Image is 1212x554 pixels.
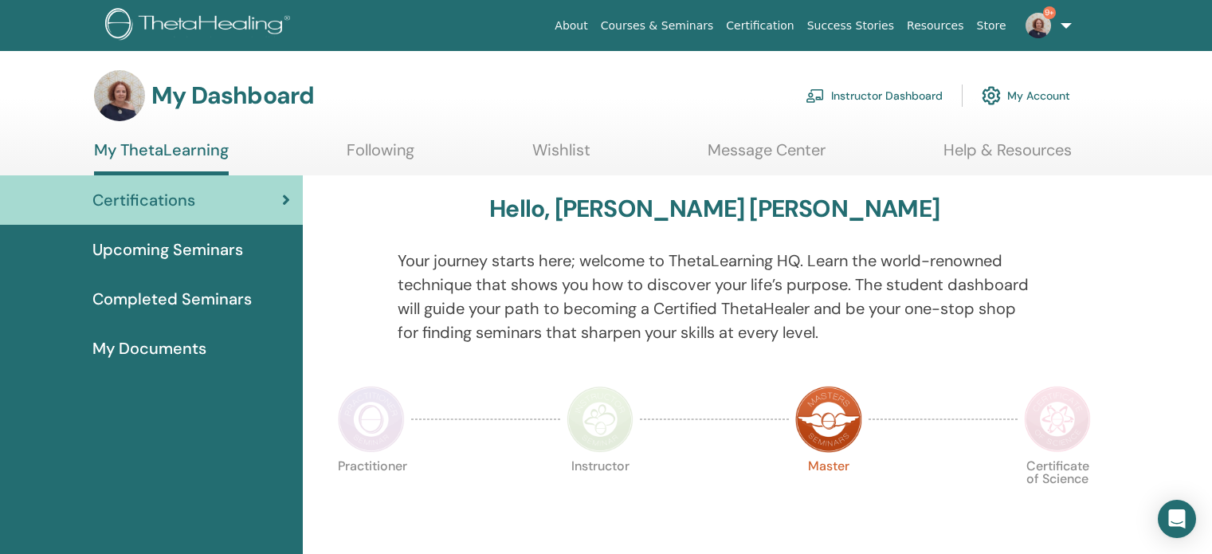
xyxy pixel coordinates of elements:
[1158,500,1196,538] div: Open Intercom Messenger
[795,386,862,453] img: Master
[151,81,314,110] h3: My Dashboard
[398,249,1032,344] p: Your journey starts here; welcome to ThetaLearning HQ. Learn the world-renowned technique that sh...
[795,460,862,527] p: Master
[943,140,1072,171] a: Help & Resources
[594,11,720,41] a: Courses & Seminars
[92,336,206,360] span: My Documents
[92,238,243,261] span: Upcoming Seminars
[94,140,229,175] a: My ThetaLearning
[806,78,943,113] a: Instructor Dashboard
[347,140,414,171] a: Following
[982,78,1070,113] a: My Account
[338,460,405,527] p: Practitioner
[489,194,939,223] h3: Hello, [PERSON_NAME] [PERSON_NAME]
[92,287,252,311] span: Completed Seminars
[900,11,971,41] a: Resources
[548,11,594,41] a: About
[801,11,900,41] a: Success Stories
[971,11,1013,41] a: Store
[338,386,405,453] img: Practitioner
[1043,6,1056,19] span: 9+
[567,460,633,527] p: Instructor
[1024,386,1091,453] img: Certificate of Science
[94,70,145,121] img: default.jpg
[532,140,590,171] a: Wishlist
[708,140,826,171] a: Message Center
[105,8,296,44] img: logo.png
[806,88,825,103] img: chalkboard-teacher.svg
[92,188,195,212] span: Certifications
[982,82,1001,109] img: cog.svg
[1024,460,1091,527] p: Certificate of Science
[720,11,800,41] a: Certification
[567,386,633,453] img: Instructor
[1026,13,1051,38] img: default.jpg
